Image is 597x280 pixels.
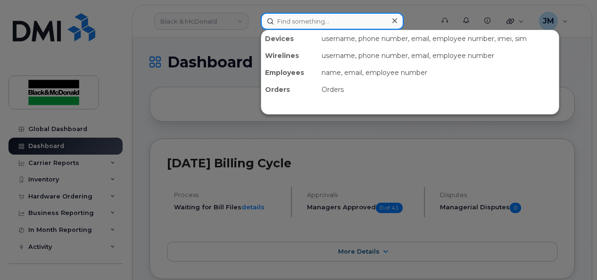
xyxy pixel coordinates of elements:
[318,47,559,64] div: username, phone number, email, employee number
[318,64,559,81] div: name, email, employee number
[318,30,559,47] div: username, phone number, email, employee number, imei, sim
[261,81,318,98] div: Orders
[261,64,318,81] div: Employees
[318,81,559,98] div: Orders
[261,47,318,64] div: Wirelines
[261,30,318,47] div: Devices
